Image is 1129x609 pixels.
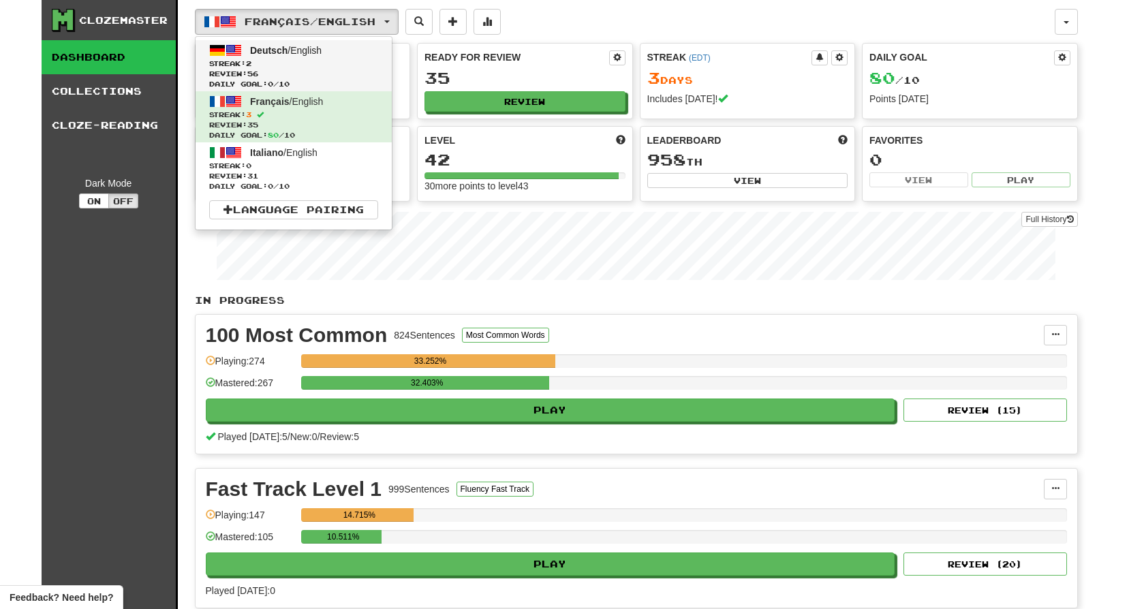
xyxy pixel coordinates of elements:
div: 999 Sentences [388,482,450,496]
div: Dark Mode [52,176,166,190]
p: In Progress [195,294,1078,307]
div: th [647,151,848,169]
span: / [288,431,290,442]
span: Leaderboard [647,134,722,147]
span: / English [250,45,322,56]
span: 80 [869,68,895,87]
div: 42 [424,151,625,168]
a: Dashboard [42,40,176,74]
span: Open feedback widget [10,591,113,604]
button: Most Common Words [462,328,549,343]
button: View [869,172,968,187]
button: Français/English [195,9,399,35]
a: Language Pairing [209,200,378,219]
div: 33.252% [305,354,556,368]
a: Italiano/EnglishStreak:0 Review:31Daily Goal:0/10 [196,142,392,193]
span: Daily Goal: / 10 [209,79,378,89]
div: 0 [869,151,1070,168]
a: (EDT) [689,53,711,63]
span: 0 [268,80,273,88]
span: Review: 31 [209,171,378,181]
button: More stats [474,9,501,35]
span: Streak: [209,110,378,120]
span: Played [DATE]: 5 [217,431,287,442]
span: / 10 [869,74,920,86]
button: Play [972,172,1070,187]
span: Streak: [209,59,378,69]
span: Streak: [209,161,378,171]
a: Collections [42,74,176,108]
span: This week in points, UTC [838,134,848,147]
div: 30 more points to level 43 [424,179,625,193]
span: 0 [246,161,251,170]
span: 3 [246,110,251,119]
span: Daily Goal: / 10 [209,130,378,140]
span: Score more points to level up [616,134,625,147]
div: Daily Goal [869,50,1054,65]
span: / English [250,147,318,158]
div: Clozemaster [79,14,168,27]
span: 0 [268,182,273,190]
span: Level [424,134,455,147]
span: 958 [647,150,686,169]
span: Daily Goal: / 10 [209,181,378,191]
a: Français/EnglishStreak:3 Review:35Daily Goal:80/10 [196,91,392,142]
span: 2 [246,59,251,67]
button: Review (15) [903,399,1067,422]
div: Playing: 147 [206,508,294,531]
div: Playing: 274 [206,354,294,377]
a: Deutsch/EnglishStreak:2 Review:56Daily Goal:0/10 [196,40,392,91]
button: On [79,193,109,208]
div: Points [DATE] [869,92,1070,106]
div: 824 Sentences [394,328,455,342]
span: 80 [268,131,279,139]
button: Play [206,399,895,422]
button: View [647,173,848,188]
div: 35 [424,69,625,87]
button: Review [424,91,625,112]
span: 3 [647,68,660,87]
span: Review: 35 [209,120,378,130]
span: Deutsch [250,45,288,56]
div: 10.511% [305,530,382,544]
span: New: 0 [290,431,318,442]
span: Français [250,96,290,107]
span: / English [250,96,323,107]
div: 100 Most Common [206,325,388,345]
div: 32.403% [305,376,549,390]
button: Play [206,552,895,576]
button: Search sentences [405,9,433,35]
div: Day s [647,69,848,87]
a: Full History [1021,212,1077,227]
div: Includes [DATE]! [647,92,848,106]
span: / [317,431,320,442]
button: Off [108,193,138,208]
span: Played [DATE]: 0 [206,585,275,596]
span: Review: 56 [209,69,378,79]
button: Add sentence to collection [439,9,467,35]
button: Review (20) [903,552,1067,576]
div: Ready for Review [424,50,609,64]
a: Cloze-Reading [42,108,176,142]
span: Italiano [250,147,283,158]
div: Mastered: 267 [206,376,294,399]
span: Review: 5 [320,431,359,442]
div: 14.715% [305,508,414,522]
button: Fluency Fast Track [457,482,533,497]
div: Mastered: 105 [206,530,294,552]
span: Français / English [245,16,375,27]
div: Favorites [869,134,1070,147]
div: Fast Track Level 1 [206,479,382,499]
div: Streak [647,50,812,64]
